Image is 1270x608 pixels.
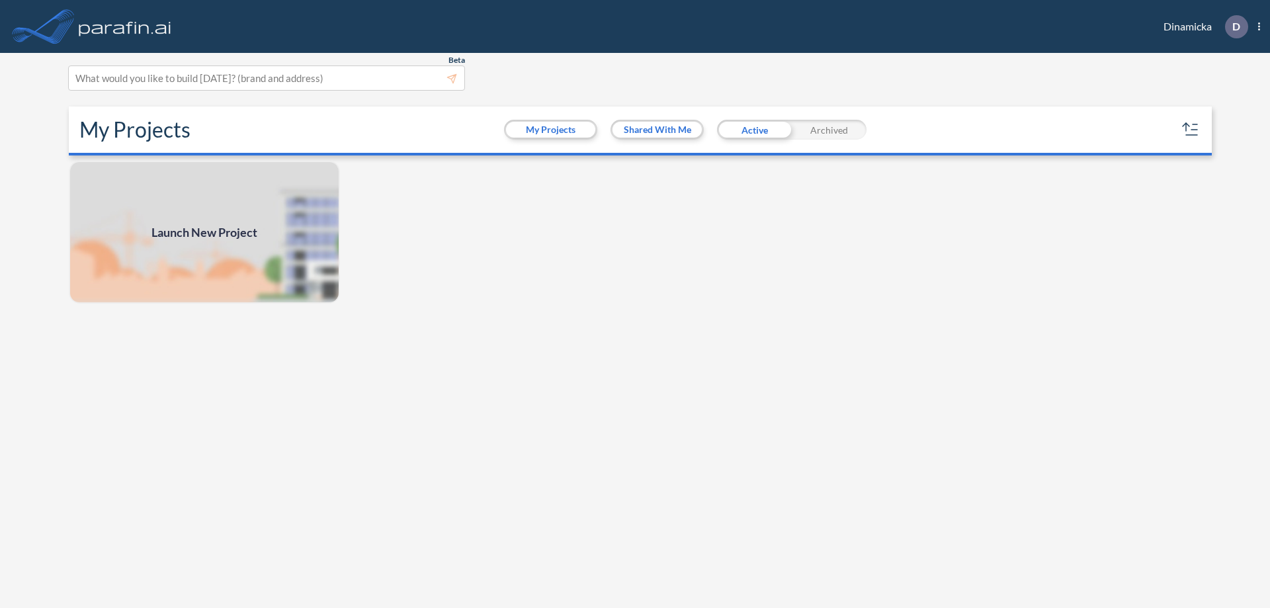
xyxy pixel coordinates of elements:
[717,120,792,140] div: Active
[613,122,702,138] button: Shared With Me
[76,13,174,40] img: logo
[151,224,257,241] span: Launch New Project
[506,122,595,138] button: My Projects
[1180,119,1201,140] button: sort
[448,55,465,65] span: Beta
[792,120,867,140] div: Archived
[69,161,340,304] a: Launch New Project
[1232,21,1240,32] p: D
[69,161,340,304] img: add
[1144,15,1260,38] div: Dinamicka
[79,117,190,142] h2: My Projects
